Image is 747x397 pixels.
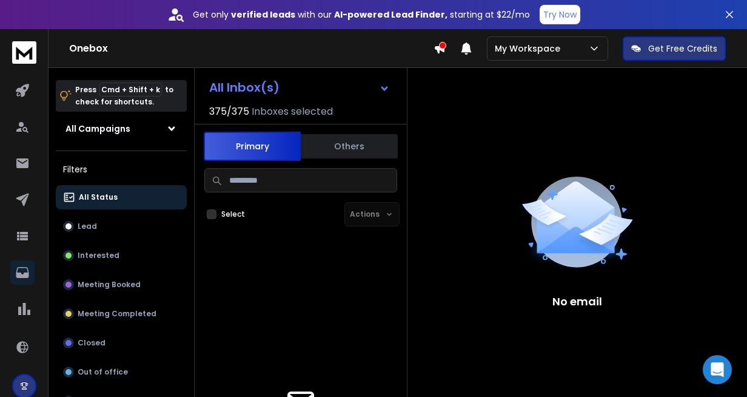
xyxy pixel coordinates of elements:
[56,331,187,355] button: Closed
[56,302,187,326] button: Meeting Completed
[540,5,580,24] button: Try Now
[65,123,130,135] h1: All Campaigns
[56,185,187,209] button: All Status
[301,133,398,160] button: Others
[78,222,97,231] p: Lead
[199,75,400,100] button: All Inbox(s)
[334,8,447,21] strong: AI-powered Lead Finder,
[623,36,726,61] button: Get Free Credits
[552,293,602,310] p: No email
[193,8,530,21] p: Get only with our starting at $22/mo
[78,309,156,319] p: Meeting Completed
[221,209,245,219] label: Select
[79,192,118,202] p: All Status
[543,8,577,21] p: Try Now
[78,367,128,377] p: Out of office
[252,104,333,119] h3: Inboxes selected
[703,355,732,384] div: Open Intercom Messenger
[209,104,249,119] span: 375 / 375
[78,338,106,348] p: Closed
[69,41,434,56] h1: Onebox
[204,132,301,161] button: Primary
[56,161,187,178] h3: Filters
[56,214,187,239] button: Lead
[75,84,173,108] p: Press to check for shortcuts.
[56,360,187,384] button: Out of office
[12,41,36,64] img: logo
[209,81,280,93] h1: All Inbox(s)
[56,243,187,268] button: Interested
[78,251,119,260] p: Interested
[78,280,141,290] p: Meeting Booked
[495,42,565,55] p: My Workspace
[56,117,187,141] button: All Campaigns
[231,8,295,21] strong: verified leads
[56,273,187,297] button: Meeting Booked
[99,83,162,97] span: Cmd + Shift + k
[648,42,717,55] p: Get Free Credits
